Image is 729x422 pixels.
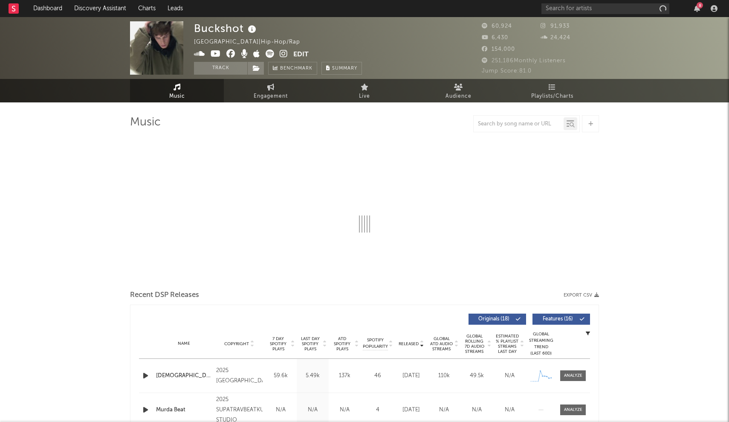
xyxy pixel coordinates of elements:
[194,37,310,47] div: [GEOGRAPHIC_DATA] | Hip-Hop/Rap
[532,314,590,325] button: Features(16)
[541,35,570,41] span: 24,424
[541,23,570,29] span: 91,933
[463,334,486,354] span: Global Rolling 7D Audio Streams
[224,341,249,346] span: Copyright
[156,341,212,347] div: Name
[430,406,458,414] div: N/A
[156,406,212,414] a: Murda Beat
[216,366,263,386] div: 2025 [GEOGRAPHIC_DATA]
[495,406,524,414] div: N/A
[130,79,224,102] a: Music
[299,372,327,380] div: 5.49k
[564,293,599,298] button: Export CSV
[541,3,669,14] input: Search for artists
[495,372,524,380] div: N/A
[482,23,512,29] span: 60,924
[299,406,327,414] div: N/A
[254,91,288,102] span: Engagement
[293,49,309,60] button: Edit
[299,336,321,352] span: Last Day Spotify Plays
[332,66,357,71] span: Summary
[359,91,370,102] span: Live
[321,62,362,75] button: Summary
[280,64,312,74] span: Benchmark
[399,341,419,346] span: Released
[445,91,472,102] span: Audience
[482,68,532,74] span: Jump Score: 81.0
[397,372,425,380] div: [DATE]
[397,406,425,414] div: [DATE]
[430,336,453,352] span: Global ATD Audio Streams
[474,317,513,322] span: Originals ( 18 )
[331,336,353,352] span: ATD Spotify Plays
[194,62,247,75] button: Track
[482,58,566,64] span: 251,186 Monthly Listeners
[482,47,515,52] span: 154,000
[469,314,526,325] button: Originals(18)
[331,372,359,380] div: 137k
[169,91,185,102] span: Music
[267,372,295,380] div: 59.6k
[538,317,577,322] span: Features ( 16 )
[267,406,295,414] div: N/A
[156,372,212,380] a: [DEMOGRAPHIC_DATA]
[363,337,388,350] span: Spotify Popularity
[495,334,519,354] span: Estimated % Playlist Streams Last Day
[194,21,258,35] div: Buckshot
[411,79,505,102] a: Audience
[318,79,411,102] a: Live
[267,336,289,352] span: 7 Day Spotify Plays
[482,35,508,41] span: 6,430
[363,406,393,414] div: 4
[463,372,491,380] div: 49.5k
[224,79,318,102] a: Engagement
[474,121,564,128] input: Search by song name or URL
[505,79,599,102] a: Playlists/Charts
[130,290,199,300] span: Recent DSP Releases
[430,372,458,380] div: 110k
[331,406,359,414] div: N/A
[463,406,491,414] div: N/A
[528,331,554,357] div: Global Streaming Trend (Last 60D)
[697,2,703,9] div: 8
[268,62,317,75] a: Benchmark
[531,91,573,102] span: Playlists/Charts
[363,372,393,380] div: 46
[694,5,700,12] button: 8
